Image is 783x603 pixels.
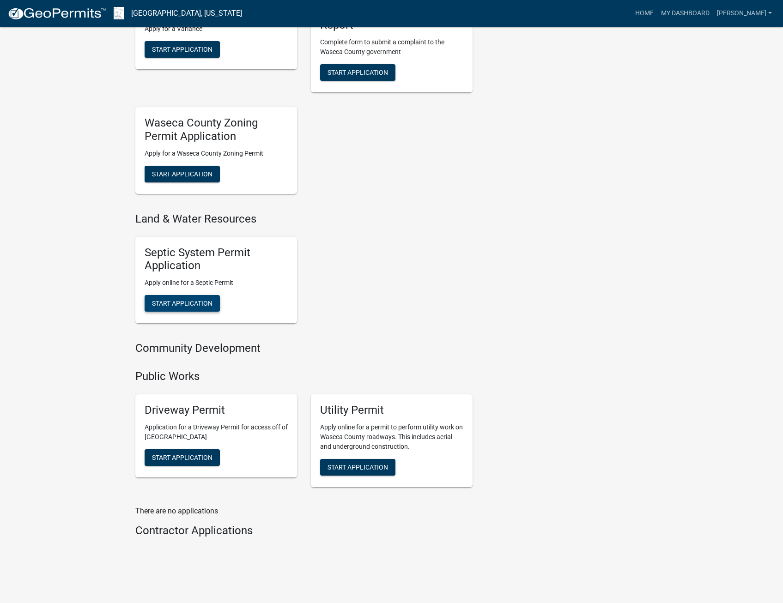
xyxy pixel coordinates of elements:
h4: Land & Water Resources [135,212,473,226]
a: [GEOGRAPHIC_DATA], [US_STATE] [131,6,242,21]
p: Application for a Driveway Permit for access off of [GEOGRAPHIC_DATA] [145,422,288,442]
h4: Contractor Applications [135,524,473,537]
h5: Driveway Permit [145,404,288,417]
h5: Septic System Permit Application [145,246,288,273]
button: Start Application [145,449,220,466]
p: There are no applications [135,506,473,517]
span: Start Application [152,300,212,307]
button: Start Application [320,64,395,81]
span: Start Application [328,69,388,76]
button: Start Application [145,295,220,312]
h5: Utility Permit [320,404,463,417]
p: Complete form to submit a complaint to the Waseca County government [320,37,463,57]
wm-workflow-list-section: Contractor Applications [135,524,473,541]
span: Start Application [152,453,212,461]
button: Start Application [145,166,220,182]
button: Start Application [320,459,395,476]
img: Waseca County, Minnesota [114,7,124,19]
a: [PERSON_NAME] [713,5,776,22]
span: Start Application [152,46,212,53]
p: Apply for a Waseca County Zoning Permit [145,149,288,158]
button: Start Application [145,41,220,58]
span: Start Application [328,463,388,470]
a: My Dashboard [657,5,713,22]
p: Apply online for a permit to perform utility work on Waseca County roadways. This includes aerial... [320,422,463,452]
h4: Community Development [135,342,473,355]
p: Apply online for a Septic Permit [145,278,288,288]
a: Home [631,5,657,22]
h5: Waseca County Zoning Permit Application [145,116,288,143]
p: Apply for a Variance [145,24,288,34]
h4: Public Works [135,370,473,383]
span: Start Application [152,170,212,177]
